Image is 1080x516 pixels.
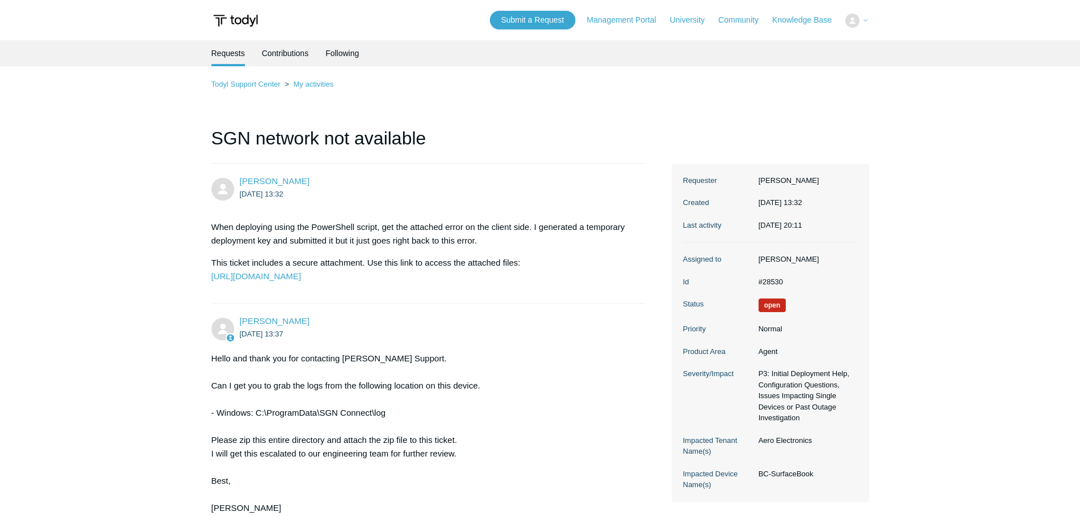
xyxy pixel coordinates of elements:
a: [PERSON_NAME] [240,316,310,326]
dd: P3: Initial Deployment Help, Configuration Questions, Issues Impacting Single Devices or Past Out... [753,368,858,424]
a: My activities [293,80,333,88]
li: My activities [282,80,333,88]
p: When deploying using the PowerShell script, get the attached error on the client side. I generate... [211,220,634,248]
dt: Status [683,298,753,310]
dt: Priority [683,323,753,335]
a: Submit a Request [490,11,575,29]
dd: [PERSON_NAME] [753,175,858,186]
dt: Id [683,276,753,288]
span: Kris Haire [240,316,310,326]
p: This ticket includes a secure attachment. Use this link to access the attached files: [211,256,634,283]
a: Community [718,14,770,26]
a: [URL][DOMAIN_NAME] [211,271,301,281]
dt: Product Area [683,346,753,357]
dt: Requester [683,175,753,186]
dt: Impacted Device Name(s) [683,468,753,491]
li: Todyl Support Center [211,80,283,88]
dt: Last activity [683,220,753,231]
span: We are working on a response for you [759,298,786,312]
span: Dave Clark [240,176,310,186]
dd: Agent [753,346,858,357]
time: 2025-09-30T13:32:21+00:00 [759,198,802,207]
dt: Created [683,197,753,208]
li: Requests [211,40,245,66]
dd: Aero Electronics [753,435,858,446]
dd: BC-SurfaceBook [753,468,858,480]
a: University [670,14,715,26]
a: Management Portal [587,14,667,26]
a: Todyl Support Center [211,80,281,88]
a: Knowledge Base [772,14,843,26]
dd: #28530 [753,276,858,288]
img: Todyl Support Center Help Center home page [211,10,260,31]
dt: Assigned to [683,254,753,265]
a: [PERSON_NAME] [240,176,310,186]
time: 2025-10-01T20:11:11+00:00 [759,221,802,229]
h1: SGN network not available [211,125,646,164]
dt: Severity/Impact [683,368,753,379]
dd: [PERSON_NAME] [753,254,858,265]
dd: Normal [753,323,858,335]
dt: Impacted Tenant Name(s) [683,435,753,457]
time: 2025-09-30T13:37:12Z [240,330,283,338]
a: Contributions [262,40,309,66]
time: 2025-09-30T13:32:21Z [240,190,283,198]
a: Following [325,40,359,66]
